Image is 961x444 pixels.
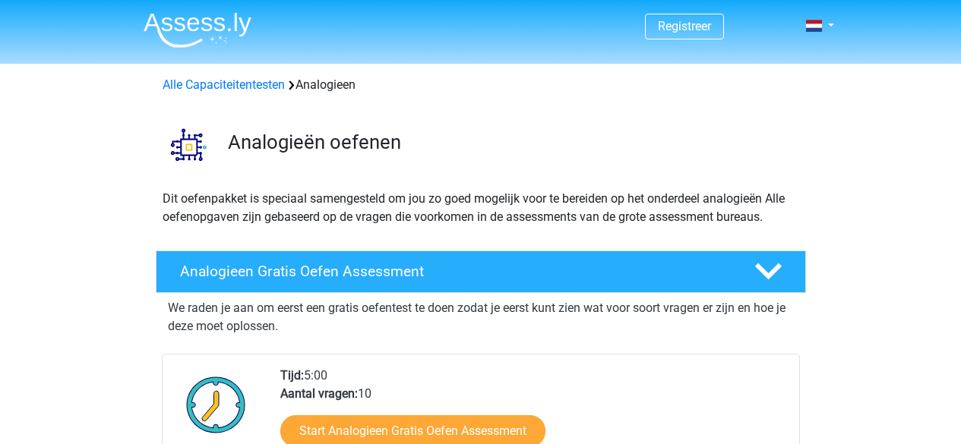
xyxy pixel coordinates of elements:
[178,367,254,442] img: Klok
[168,299,794,335] p: We raden je aan om eerst een gratis oefentest te doen zodat je eerst kunt zien wat voor soort vra...
[228,131,794,154] h3: Analogieën oefenen
[156,112,221,177] img: analogieen
[280,368,304,383] b: Tijd:
[163,77,285,92] a: Alle Capaciteitentesten
[150,250,812,293] a: Analogieen Gratis Oefen Assessment
[144,12,251,48] img: Assessly
[180,263,730,280] h4: Analogieen Gratis Oefen Assessment
[163,190,799,226] p: Dit oefenpakket is speciaal samengesteld om jou zo goed mogelijk voor te bereiden op het onderdee...
[156,76,805,94] div: Analogieen
[658,19,711,33] a: Registreer
[280,386,358,401] b: Aantal vragen:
